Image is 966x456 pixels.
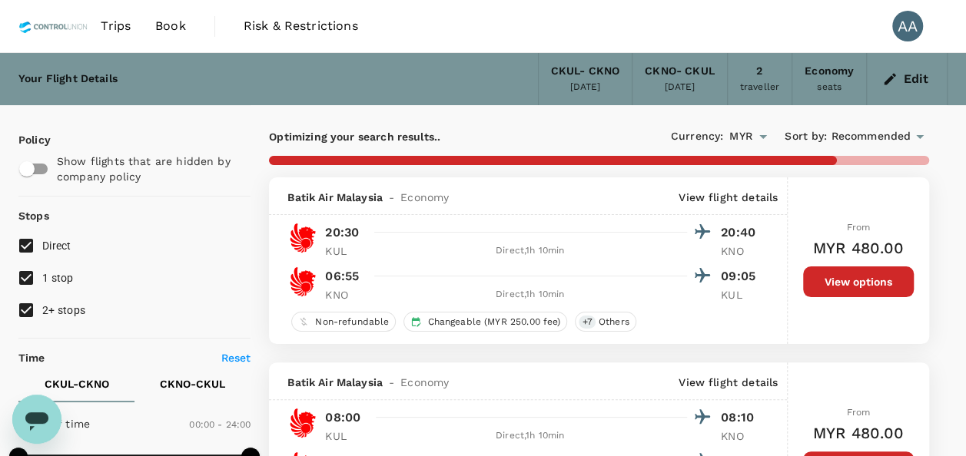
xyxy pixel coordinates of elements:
[383,190,400,205] span: -
[671,128,723,145] span: Currency :
[287,190,383,205] span: Batik Air Malaysia
[101,17,131,35] span: Trips
[244,17,358,35] span: Risk & Restrictions
[645,63,715,80] div: CKNO - CKUL
[403,312,567,332] div: Changeable (MYR 250.00 fee)
[325,223,359,242] p: 20:30
[383,375,400,390] span: -
[287,223,318,253] img: OD
[155,17,186,35] span: Book
[42,272,74,284] span: 1 stop
[721,287,759,302] p: KUL
[813,421,905,445] h6: MYR 480.00
[721,408,759,427] p: 08:10
[679,190,778,205] p: View flight details
[309,316,395,329] span: Non-refundable
[879,67,934,91] button: Edit
[160,376,225,392] p: CKNO - CKUL
[57,154,241,184] p: Show flights that are hidden by company policy
[42,304,85,316] span: 2+ stops
[221,350,251,365] p: Reset
[269,129,599,144] p: Optimizing your search results..
[325,267,359,286] p: 06:55
[18,210,49,222] strong: Stops
[721,243,759,259] p: KNO
[752,126,774,147] button: Open
[831,128,911,145] span: Recommended
[18,350,45,365] p: Time
[892,11,923,41] div: AA
[664,80,695,95] div: [DATE]
[756,63,762,80] div: 2
[803,266,914,297] button: View options
[42,240,71,252] span: Direct
[325,243,363,259] p: KUL
[593,316,636,329] span: Others
[373,287,687,302] div: Direct , 1h 10min
[18,71,118,88] div: Your Flight Details
[721,267,759,286] p: 09:05
[45,376,109,392] p: CKUL - CKNO
[740,80,779,95] div: traveller
[325,408,360,427] p: 08:00
[551,63,620,80] div: CKUL - CKNO
[813,236,905,260] h6: MYR 480.00
[421,316,566,329] span: Changeable (MYR 250.00 fee)
[287,408,318,438] img: OD
[291,312,396,332] div: Non-refundable
[287,375,383,390] span: Batik Air Malaysia
[679,375,778,390] p: View flight details
[817,80,842,95] div: seats
[579,316,595,329] span: + 7
[785,128,827,145] span: Sort by :
[400,190,449,205] span: Economy
[569,80,600,95] div: [DATE]
[325,428,363,444] p: KUL
[189,419,251,430] span: 00:00 - 24:00
[400,375,449,390] span: Economy
[287,266,318,297] img: OD
[805,63,854,80] div: Economy
[721,428,759,444] p: KNO
[721,223,759,242] p: 20:40
[373,428,687,444] div: Direct , 1h 10min
[12,395,61,444] iframe: Button to launch messaging window
[325,287,363,302] p: KNO
[847,222,871,233] span: From
[18,9,88,43] img: Control Union Malaysia Sdn. Bhd.
[373,243,687,259] div: Direct , 1h 10min
[575,312,636,332] div: +7Others
[847,407,871,418] span: From
[18,132,32,147] p: Policy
